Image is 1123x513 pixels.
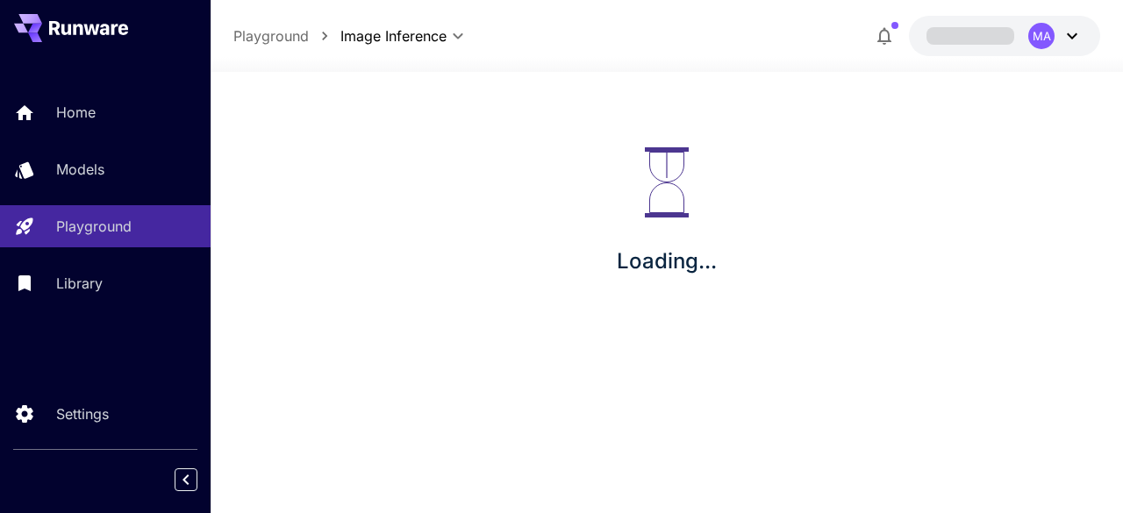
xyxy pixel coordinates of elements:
button: MA [909,16,1100,56]
div: MA [1028,23,1055,49]
div: Collapse sidebar [188,464,211,495]
p: Home [56,102,96,123]
p: Settings [56,403,109,424]
button: Collapse sidebar [175,468,197,491]
p: Models [56,159,104,180]
p: Playground [56,216,132,237]
p: Library [56,273,103,294]
p: Loading... [617,246,717,277]
a: Playground [233,25,309,46]
span: Image Inference [340,25,447,46]
nav: breadcrumb [233,25,340,46]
